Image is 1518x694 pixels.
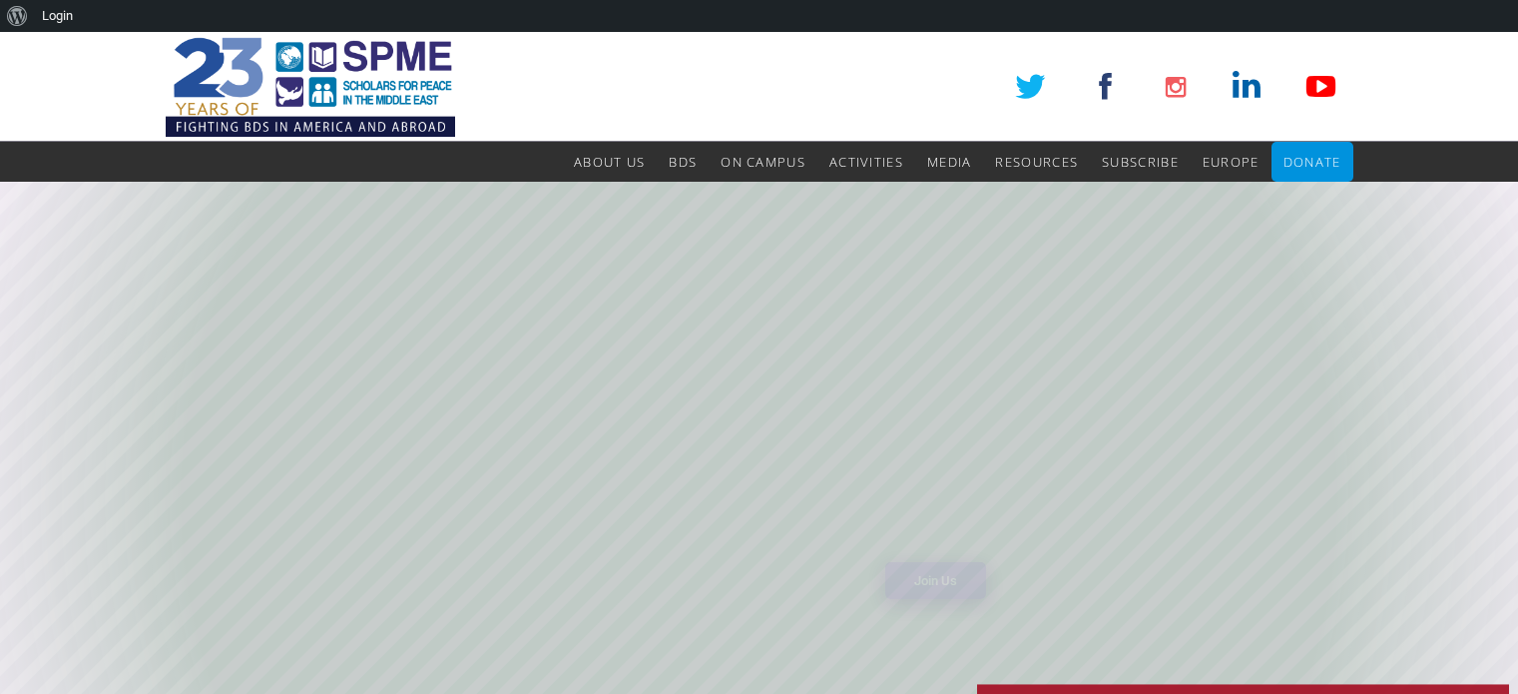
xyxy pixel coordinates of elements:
[721,153,805,171] span: On Campus
[669,153,697,171] span: BDS
[1283,142,1341,182] a: Donate
[995,142,1078,182] a: Resources
[927,142,972,182] a: Media
[669,142,697,182] a: BDS
[1203,142,1260,182] a: Europe
[721,142,805,182] a: On Campus
[1283,153,1341,171] span: Donate
[1102,142,1179,182] a: Subscribe
[1203,153,1260,171] span: Europe
[927,153,972,171] span: Media
[995,153,1078,171] span: Resources
[574,153,645,171] span: About Us
[885,562,986,599] a: Join Us
[574,142,645,182] a: About Us
[829,153,903,171] span: Activities
[1102,153,1179,171] span: Subscribe
[829,142,903,182] a: Activities
[166,32,455,142] img: SPME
